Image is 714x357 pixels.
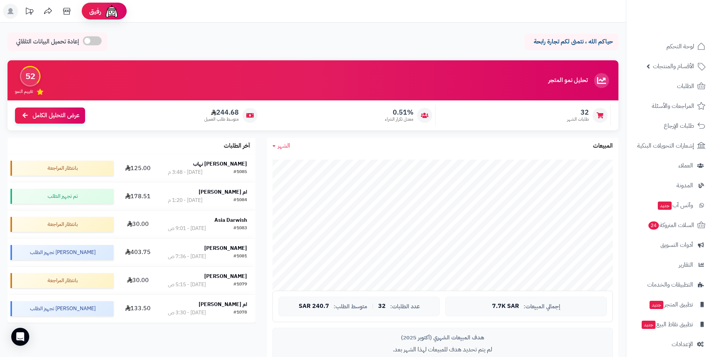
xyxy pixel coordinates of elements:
img: ai-face.png [104,4,119,19]
div: [PERSON_NAME] تجهيز الطلب [10,301,114,316]
div: بانتظار المراجعة [10,273,114,288]
a: التقارير [631,256,710,274]
td: 125.00 [117,154,159,182]
a: الطلبات [631,77,710,95]
a: طلبات الإرجاع [631,117,710,135]
span: إشعارات التحويلات البنكية [637,140,694,151]
a: تحديثات المنصة [20,4,39,21]
td: 30.00 [117,211,159,238]
strong: ام [PERSON_NAME] [199,300,247,308]
div: #1085 [234,169,247,176]
span: الأقسام والمنتجات [653,61,694,72]
div: #1078 [234,309,247,317]
a: تطبيق المتجرجديد [631,296,710,314]
span: | [372,303,374,309]
div: #1084 [234,197,247,204]
span: 24 [648,221,659,230]
div: [DATE] - 7:36 ص [168,253,206,260]
span: الشهر [278,141,290,150]
h3: المبيعات [593,143,613,149]
span: المراجعات والأسئلة [652,101,694,111]
a: المدونة [631,176,710,194]
span: رفيق [89,7,101,16]
p: حياكم الله ، نتمنى لكم تجارة رابحة [530,37,613,46]
span: متوسط طلب العميل [204,116,239,122]
div: بانتظار المراجعة [10,217,114,232]
span: متوسط الطلب: [334,303,367,310]
span: طلبات الإرجاع [664,121,694,131]
span: إجمالي المبيعات: [524,303,560,310]
a: أدوات التسويق [631,236,710,254]
span: 32 [567,108,589,117]
span: إعادة تحميل البيانات التلقائي [16,37,79,46]
a: عرض التحليل الكامل [15,108,85,124]
a: التطبيقات والخدمات [631,276,710,294]
td: 133.50 [117,295,159,323]
span: تطبيق نقاط البيع [641,319,693,330]
span: لوحة التحكم [666,41,694,52]
p: لم يتم تحديد هدف للمبيعات لهذا الشهر بعد. [278,345,607,354]
span: تقييم النمو [15,88,33,95]
div: بانتظار المراجعة [10,161,114,176]
span: جديد [658,202,672,210]
span: عرض التحليل الكامل [33,111,79,120]
span: 32 [378,303,386,310]
div: [DATE] - 3:30 ص [168,309,206,317]
strong: ام [PERSON_NAME] [199,188,247,196]
a: السلات المتروكة24 [631,216,710,234]
div: [DATE] - 1:20 م [168,197,202,204]
span: الإعدادات [672,339,693,350]
img: logo-2.png [663,21,707,37]
span: 7.7K SAR [492,303,519,310]
div: [PERSON_NAME] تجهيز الطلب [10,245,114,260]
td: 403.75 [117,239,159,266]
a: لوحة التحكم [631,37,710,55]
a: الإعدادات [631,335,710,353]
a: إشعارات التحويلات البنكية [631,137,710,155]
div: [DATE] - 3:48 م [168,169,202,176]
h3: تحليل نمو المتجر [548,77,588,84]
span: السلات المتروكة [648,220,694,230]
div: [DATE] - 9:01 ص [168,225,206,232]
div: #1079 [234,281,247,288]
span: تطبيق المتجر [649,299,693,310]
span: طلبات الشهر [567,116,589,122]
a: الشهر [272,142,290,150]
span: معدل تكرار الشراء [385,116,413,122]
span: التقارير [679,260,693,270]
span: 240.7 SAR [299,303,329,310]
a: المراجعات والأسئلة [631,97,710,115]
a: تطبيق نقاط البيعجديد [631,315,710,333]
span: أدوات التسويق [660,240,693,250]
span: جديد [642,321,656,329]
a: العملاء [631,157,710,175]
h3: آخر الطلبات [224,143,250,149]
strong: [PERSON_NAME] [204,272,247,280]
strong: Asia Darwish [214,216,247,224]
span: 244.68 [204,108,239,117]
span: المدونة [677,180,693,191]
span: وآتس آب [657,200,693,211]
div: Open Intercom Messenger [11,328,29,346]
span: عدد الطلبات: [390,303,420,310]
span: الطلبات [677,81,694,91]
td: 30.00 [117,267,159,294]
div: تم تجهيز الطلب [10,189,114,204]
strong: [PERSON_NAME] [204,244,247,252]
strong: [PERSON_NAME] نهاب [193,160,247,168]
td: 178.51 [117,182,159,210]
a: وآتس آبجديد [631,196,710,214]
div: هدف المبيعات الشهري (أكتوبر 2025) [278,334,607,342]
div: #1083 [234,225,247,232]
div: #1081 [234,253,247,260]
span: 0.51% [385,108,413,117]
div: [DATE] - 5:15 ص [168,281,206,288]
span: التطبيقات والخدمات [647,279,693,290]
span: العملاء [678,160,693,171]
span: جديد [650,301,663,309]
